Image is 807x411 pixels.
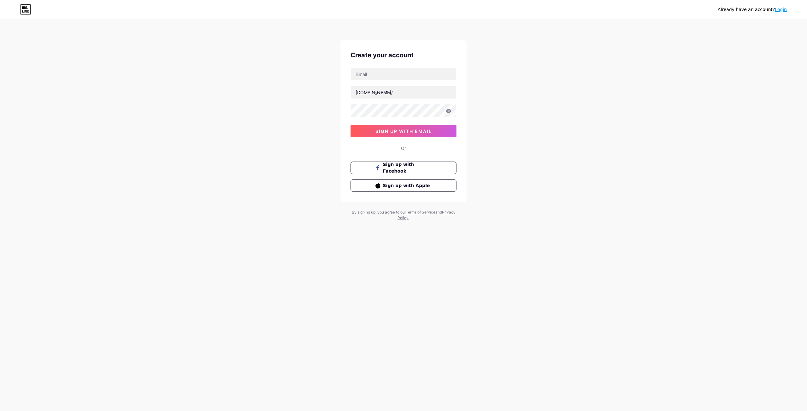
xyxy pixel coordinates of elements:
[406,210,435,214] a: Terms of Service
[351,86,456,99] input: username
[351,68,456,80] input: Email
[351,50,456,60] div: Create your account
[351,125,456,137] button: sign up with email
[351,162,456,174] button: Sign up with Facebook
[383,182,432,189] span: Sign up with Apple
[356,89,393,96] div: [DOMAIN_NAME]/
[351,179,456,192] button: Sign up with Apple
[383,161,432,174] span: Sign up with Facebook
[375,128,432,134] span: sign up with email
[775,7,787,12] a: Login
[401,145,406,151] div: Or
[718,6,787,13] div: Already have an account?
[350,209,457,221] div: By signing up, you agree to our and .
